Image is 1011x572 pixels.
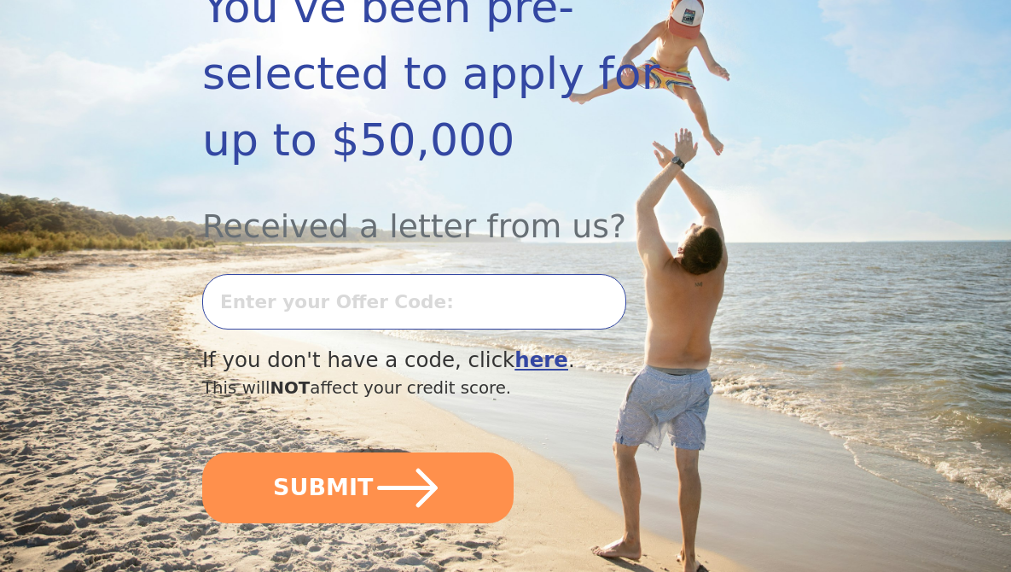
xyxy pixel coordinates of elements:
[202,376,718,401] div: This will affect your credit score.
[202,173,718,251] div: Received a letter from us?
[514,347,568,372] a: here
[202,452,514,523] button: SUBMIT
[202,274,626,330] input: Enter your Offer Code:
[202,345,718,376] div: If you don't have a code, click .
[270,378,310,398] span: NOT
